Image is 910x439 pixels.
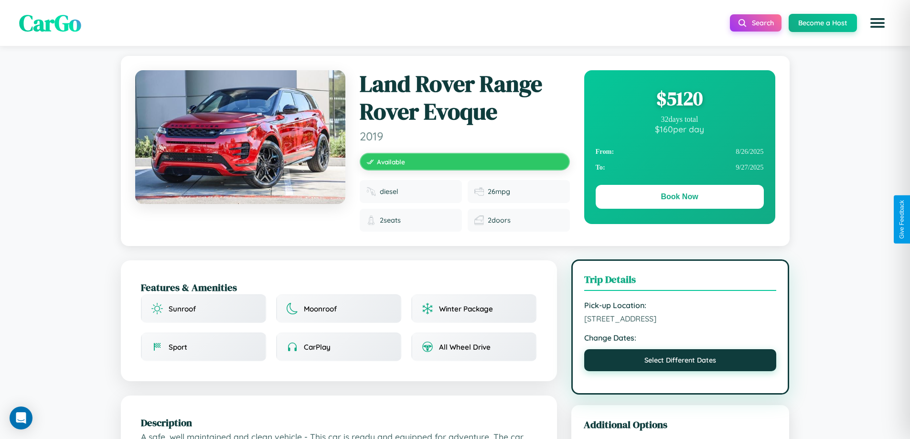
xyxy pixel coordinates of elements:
div: 9 / 27 / 2025 [596,160,764,175]
span: Sport [169,343,187,352]
img: Doors [474,215,484,225]
strong: Pick-up Location: [584,300,777,310]
span: diesel [380,187,398,196]
span: Moonroof [304,304,337,313]
span: Search [752,19,774,27]
button: Search [730,14,782,32]
h2: Description [141,416,537,429]
img: Fuel type [366,187,376,196]
h1: Land Rover Range Rover Evoque [360,70,570,125]
div: 8 / 26 / 2025 [596,144,764,160]
span: [STREET_ADDRESS] [584,314,777,323]
button: Book Now [596,185,764,209]
span: All Wheel Drive [439,343,491,352]
span: 26 mpg [488,187,510,196]
strong: To: [596,163,605,171]
span: Sunroof [169,304,196,313]
img: Fuel efficiency [474,187,484,196]
span: 2019 [360,129,570,143]
button: Become a Host [789,14,857,32]
strong: From: [596,148,614,156]
h3: Additional Options [584,418,777,431]
span: 2 doors [488,216,511,225]
div: Open Intercom Messenger [10,407,32,429]
span: CarPlay [304,343,331,352]
div: $ 160 per day [596,124,764,134]
button: Select Different Dates [584,349,777,371]
img: Land Rover Range Rover Evoque 2019 [135,70,345,204]
span: Available [377,158,405,166]
span: 2 seats [380,216,401,225]
h2: Features & Amenities [141,280,537,294]
div: $ 5120 [596,86,764,111]
span: CarGo [19,7,81,39]
img: Seats [366,215,376,225]
div: 32 days total [596,115,764,124]
span: Winter Package [439,304,493,313]
button: Open menu [864,10,891,36]
div: Give Feedback [899,200,905,239]
h3: Trip Details [584,272,777,291]
strong: Change Dates: [584,333,777,343]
